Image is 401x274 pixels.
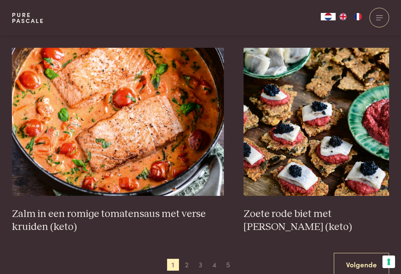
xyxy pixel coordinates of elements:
[222,259,234,271] span: 5
[12,48,224,196] img: Zalm in een romige tomatensaus met verse kruiden (keto)
[244,48,389,196] img: Zoete rode biet met zure haring (keto)
[351,13,365,20] a: FR
[12,12,44,24] a: PurePascale
[181,259,193,271] span: 2
[321,13,365,20] aside: Language selected: Nederlands
[208,259,220,271] span: 4
[167,259,179,271] span: 1
[336,13,351,20] a: EN
[12,208,224,233] h3: Zalm in een romige tomatensaus met verse kruiden (keto)
[336,13,365,20] ul: Language list
[244,208,389,233] h3: Zoete rode biet met [PERSON_NAME] (keto)
[12,48,224,233] a: Zalm in een romige tomatensaus met verse kruiden (keto) Zalm in een romige tomatensaus met verse ...
[321,13,336,20] a: NL
[244,48,389,233] a: Zoete rode biet met zure haring (keto) Zoete rode biet met [PERSON_NAME] (keto)
[195,259,206,271] span: 3
[321,13,336,20] div: Language
[382,255,395,268] button: Uw voorkeuren voor toestemming voor trackingtechnologieën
